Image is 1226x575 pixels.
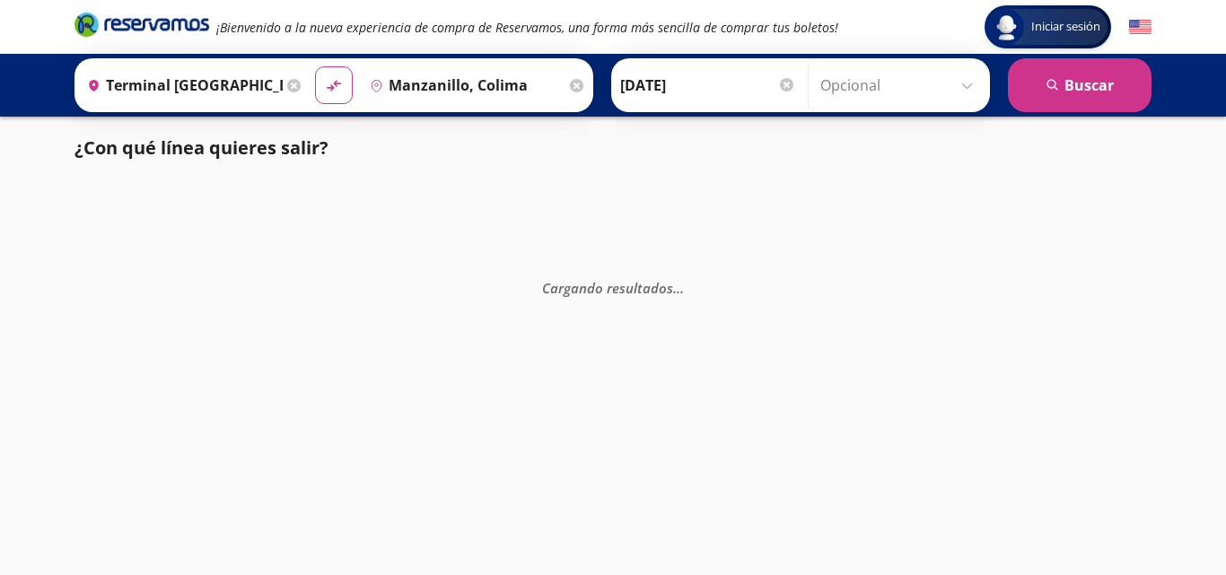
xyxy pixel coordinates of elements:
[363,63,565,108] input: Buscar Destino
[1008,58,1152,112] button: Buscar
[820,63,981,108] input: Opcional
[1129,16,1152,39] button: English
[680,278,684,296] span: .
[74,135,328,161] p: ¿Con qué línea quieres salir?
[74,11,209,38] i: Brand Logo
[673,278,677,296] span: .
[542,278,684,296] em: Cargando resultados
[1024,18,1108,36] span: Iniciar sesión
[216,19,838,36] em: ¡Bienvenido a la nueva experiencia de compra de Reservamos, una forma más sencilla de comprar tus...
[620,63,796,108] input: Elegir Fecha
[74,11,209,43] a: Brand Logo
[677,278,680,296] span: .
[80,63,283,108] input: Buscar Origen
